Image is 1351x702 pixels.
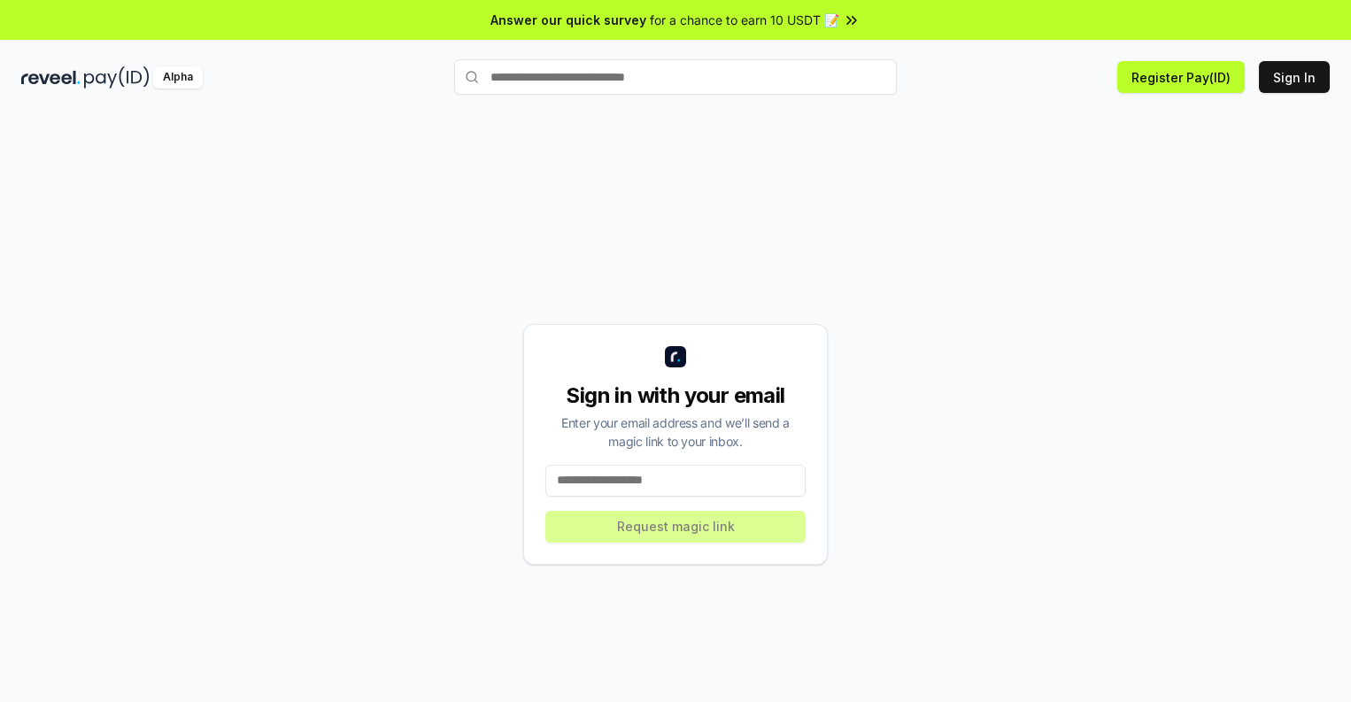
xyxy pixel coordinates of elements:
div: Alpha [153,66,203,89]
img: reveel_dark [21,66,81,89]
span: Answer our quick survey [490,11,646,29]
img: pay_id [84,66,150,89]
div: Enter your email address and we’ll send a magic link to your inbox. [545,413,806,451]
button: Register Pay(ID) [1117,61,1245,93]
img: logo_small [665,346,686,367]
button: Sign In [1259,61,1330,93]
div: Sign in with your email [545,382,806,410]
span: for a chance to earn 10 USDT 📝 [650,11,839,29]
